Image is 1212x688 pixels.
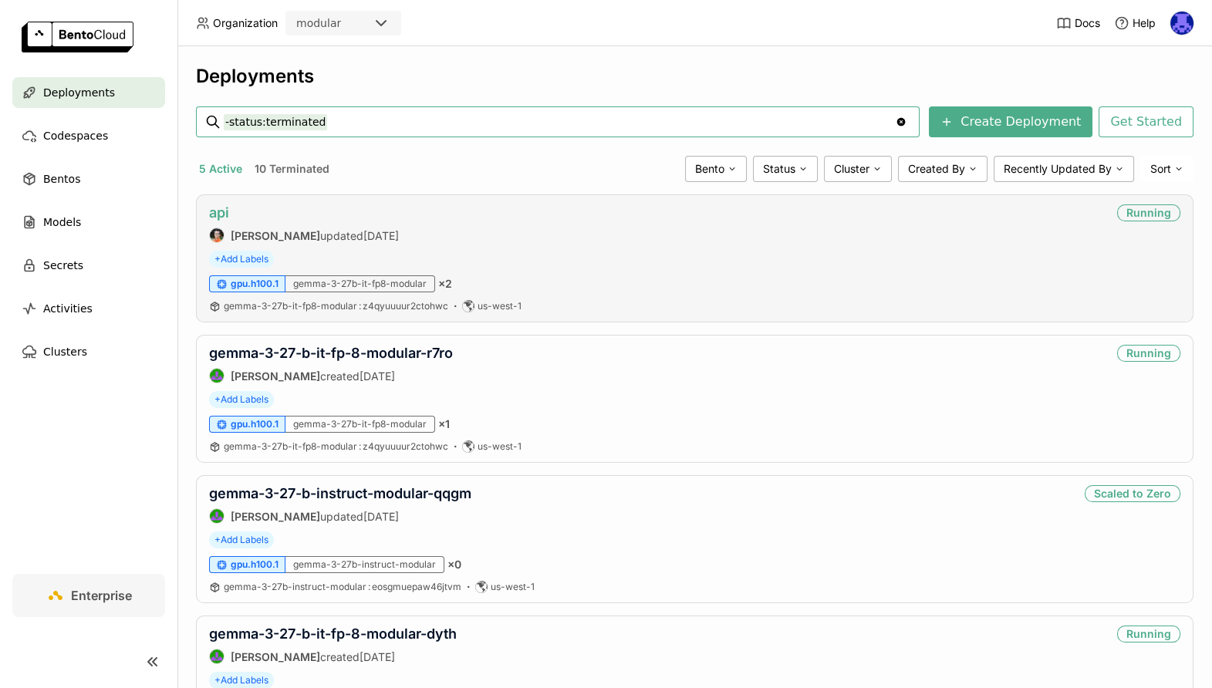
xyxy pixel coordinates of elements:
span: Sort [1150,162,1171,176]
div: updated [209,228,399,243]
div: Running [1117,626,1180,642]
div: created [209,368,453,383]
img: Newton Jain [1170,12,1193,35]
a: Models [12,207,165,238]
span: +Add Labels [209,531,274,548]
a: gemma-3-27-b-instruct-modular-qqgm [209,485,471,501]
span: gpu.h100.1 [231,278,279,290]
span: Help [1133,16,1156,30]
div: gemma-3-27b-it-fp8-modular [285,416,435,433]
span: : [368,581,370,592]
span: Created By [908,162,965,176]
strong: [PERSON_NAME] [231,369,320,383]
span: us-west-1 [478,300,522,312]
span: [DATE] [360,369,395,383]
span: +Add Labels [209,391,274,408]
div: Scaled to Zero [1085,485,1180,502]
span: Organization [213,16,278,30]
span: gpu.h100.1 [231,558,279,571]
span: gpu.h100.1 [231,418,279,430]
span: Clusters [43,342,87,361]
span: [DATE] [363,229,399,242]
strong: [PERSON_NAME] [231,229,320,242]
button: Get Started [1099,106,1193,137]
span: Activities [43,299,93,318]
a: api [209,204,229,221]
div: created [209,649,457,664]
img: Shenyang Zhao [210,369,224,383]
span: Bentos [43,170,80,188]
div: Running [1117,204,1180,221]
input: Search [224,110,895,134]
img: logo [22,22,133,52]
span: Enterprise [71,588,132,603]
a: gemma-3-27b-it-fp8-modular:z4qyuuuur2ctohwc [224,300,448,312]
span: Codespaces [43,126,108,145]
a: Deployments [12,77,165,108]
input: Selected modular. [343,16,344,32]
span: Secrets [43,256,83,275]
div: Sort [1140,156,1193,182]
div: Help [1114,15,1156,31]
a: Docs [1056,15,1100,31]
a: gemma-3-27-b-it-fp-8-modular-dyth [209,626,457,642]
span: : [359,440,361,452]
span: × 1 [438,417,450,431]
a: Codespaces [12,120,165,151]
span: Deployments [43,83,115,102]
div: Recently Updated By [994,156,1134,182]
span: Bento [695,162,724,176]
div: Deployments [196,65,1193,88]
a: gemma-3-27b-instruct-modular:eosgmuepaw46jtvm [224,581,461,593]
span: us-west-1 [478,440,522,453]
a: gemma-3-27-b-it-fp-8-modular-r7ro [209,345,453,361]
span: +Add Labels [209,251,274,268]
div: Status [753,156,818,182]
span: [DATE] [360,650,395,663]
span: Recently Updated By [1004,162,1112,176]
span: [DATE] [363,510,399,523]
div: Bento [685,156,747,182]
a: Enterprise [12,574,165,617]
a: gemma-3-27b-it-fp8-modular:z4qyuuuur2ctohwc [224,440,448,453]
img: Sean Sheng [210,228,224,242]
a: Secrets [12,250,165,281]
div: gemma-3-27b-it-fp8-modular [285,275,435,292]
span: Status [763,162,795,176]
img: Shenyang Zhao [210,509,224,523]
span: us-west-1 [491,581,535,593]
img: Shenyang Zhao [210,649,224,663]
button: Create Deployment [929,106,1092,137]
span: × 0 [447,558,461,572]
strong: [PERSON_NAME] [231,650,320,663]
div: modular [296,15,341,31]
span: gemma-3-27b-it-fp8-modular z4qyuuuur2ctohwc [224,440,448,452]
span: Models [43,213,81,231]
span: Docs [1075,16,1100,30]
span: : [359,300,361,312]
strong: [PERSON_NAME] [231,510,320,523]
a: Clusters [12,336,165,367]
button: 10 Terminated [252,159,333,179]
span: gemma-3-27b-it-fp8-modular z4qyuuuur2ctohwc [224,300,448,312]
div: gemma-3-27b-instruct-modular [285,556,444,573]
a: Bentos [12,164,165,194]
div: Created By [898,156,987,182]
div: updated [209,508,471,524]
a: Activities [12,293,165,324]
button: 5 Active [196,159,245,179]
span: gemma-3-27b-instruct-modular eosgmuepaw46jtvm [224,581,461,592]
div: Cluster [824,156,892,182]
span: Cluster [834,162,869,176]
div: Running [1117,345,1180,362]
svg: Clear value [895,116,907,128]
span: × 2 [438,277,452,291]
